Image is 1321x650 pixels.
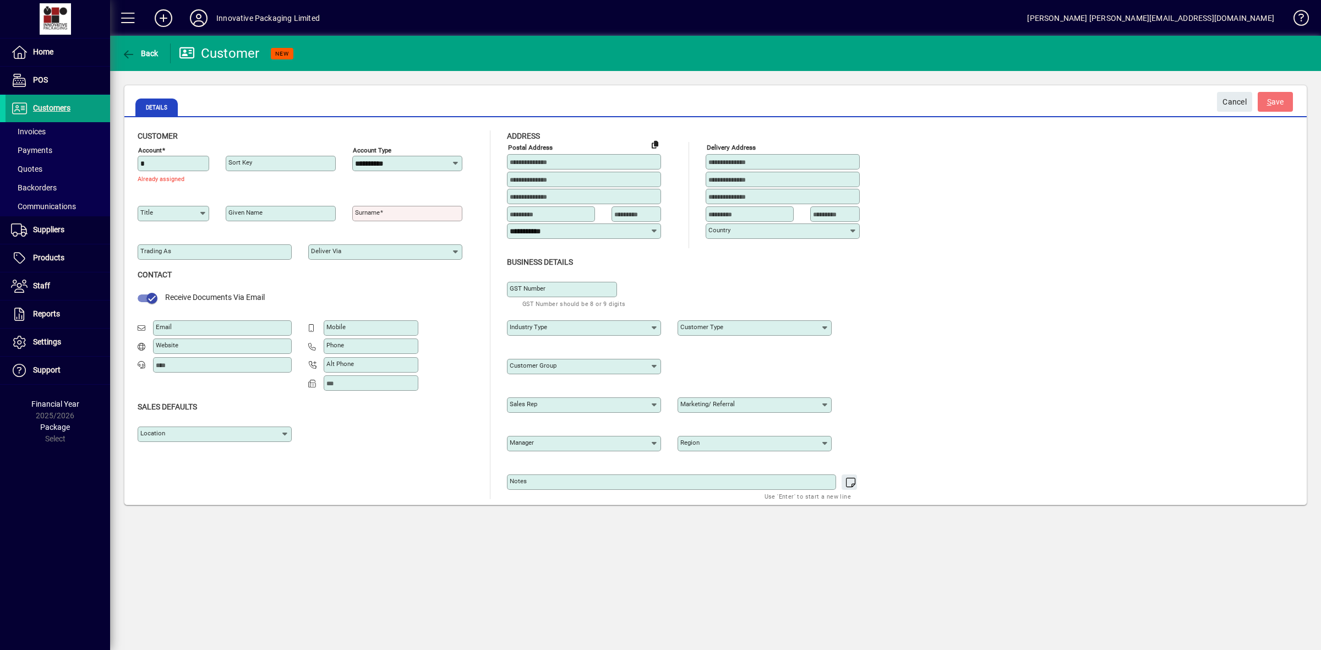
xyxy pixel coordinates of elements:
span: Customers [33,103,70,112]
span: Receive Documents Via Email [165,293,265,302]
span: NEW [275,50,289,57]
app-page-header-button: Back [110,43,171,63]
mat-hint: Use 'Enter' to start a new line [765,490,851,502]
a: Products [6,244,110,272]
span: Staff [33,281,50,290]
mat-label: Alt Phone [326,360,354,368]
div: Customer [179,45,260,62]
span: POS [33,75,48,84]
span: Quotes [11,165,42,173]
span: Support [33,365,61,374]
span: Invoices [11,127,46,136]
button: Copy to Delivery address [646,135,664,153]
button: Back [119,43,161,63]
mat-label: Region [680,439,700,446]
div: [PERSON_NAME] [PERSON_NAME][EMAIL_ADDRESS][DOMAIN_NAME] [1027,9,1274,27]
span: Home [33,47,53,56]
a: Suppliers [6,216,110,244]
span: Package [40,423,70,431]
span: Contact [138,270,172,279]
button: Profile [181,8,216,28]
a: Reports [6,301,110,328]
a: Staff [6,272,110,300]
a: Invoices [6,122,110,141]
mat-label: Account Type [353,146,391,154]
span: Customer [138,132,178,140]
a: Payments [6,141,110,160]
a: Quotes [6,160,110,178]
button: Cancel [1217,92,1252,112]
span: Financial Year [31,400,79,408]
span: Backorders [11,183,57,192]
a: Support [6,357,110,384]
span: S [1267,97,1271,106]
mat-label: Country [708,226,730,234]
span: Business details [507,258,573,266]
div: Innovative Packaging Limited [216,9,320,27]
span: Cancel [1222,93,1247,111]
mat-label: Surname [355,209,380,216]
a: Knowledge Base [1285,2,1307,38]
a: Backorders [6,178,110,197]
mat-label: Phone [326,341,344,349]
mat-label: Deliver via [311,247,341,255]
a: Settings [6,329,110,356]
mat-label: Sort key [228,159,252,166]
span: Suppliers [33,225,64,234]
a: Home [6,39,110,66]
button: Add [146,8,181,28]
span: Communications [11,202,76,211]
button: Save [1258,92,1293,112]
span: ave [1267,93,1284,111]
mat-label: Notes [510,477,527,485]
mat-label: GST Number [510,285,545,292]
mat-label: Mobile [326,323,346,331]
mat-hint: GST Number should be 8 or 9 digits [522,297,626,310]
mat-label: Given name [228,209,263,216]
span: Products [33,253,64,262]
mat-label: Marketing/ Referral [680,400,735,408]
mat-label: Account [138,146,162,154]
span: Reports [33,309,60,318]
mat-label: Email [156,323,172,331]
span: Sales defaults [138,402,197,411]
mat-label: Manager [510,439,534,446]
a: Communications [6,197,110,216]
mat-label: Sales rep [510,400,537,408]
span: Payments [11,146,52,155]
span: Details [135,99,178,116]
mat-label: Customer type [680,323,723,331]
mat-label: Industry type [510,323,547,331]
span: Settings [33,337,61,346]
mat-label: Website [156,341,178,349]
mat-label: Location [140,429,165,437]
mat-label: Customer group [510,362,556,369]
a: POS [6,67,110,94]
span: Back [122,49,159,58]
mat-label: Trading as [140,247,171,255]
mat-label: Title [140,209,153,216]
span: Address [507,132,540,140]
